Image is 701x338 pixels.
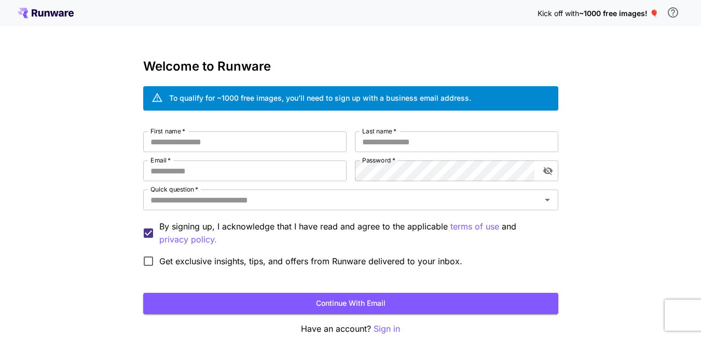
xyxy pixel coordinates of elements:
p: terms of use [450,220,499,233]
span: ~1000 free images! 🎈 [579,9,658,18]
p: Have an account? [143,322,558,335]
span: Kick off with [538,9,579,18]
label: Last name [362,127,396,136]
button: Continue with email [143,293,558,314]
label: Password [362,156,395,165]
button: By signing up, I acknowledge that I have read and agree to the applicable and privacy policy. [450,220,499,233]
p: By signing up, I acknowledge that I have read and agree to the applicable and [159,220,550,246]
label: Quick question [150,185,198,194]
button: By signing up, I acknowledge that I have read and agree to the applicable terms of use and [159,233,217,246]
div: To qualify for ~1000 free images, you’ll need to sign up with a business email address. [169,92,471,103]
span: Get exclusive insights, tips, and offers from Runware delivered to your inbox. [159,255,462,267]
p: privacy policy. [159,233,217,246]
button: In order to qualify for free credit, you need to sign up with a business email address and click ... [663,2,683,23]
button: Open [540,193,555,207]
label: Email [150,156,171,165]
label: First name [150,127,185,136]
h3: Welcome to Runware [143,59,558,74]
button: Sign in [374,322,400,335]
button: toggle password visibility [539,161,557,180]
